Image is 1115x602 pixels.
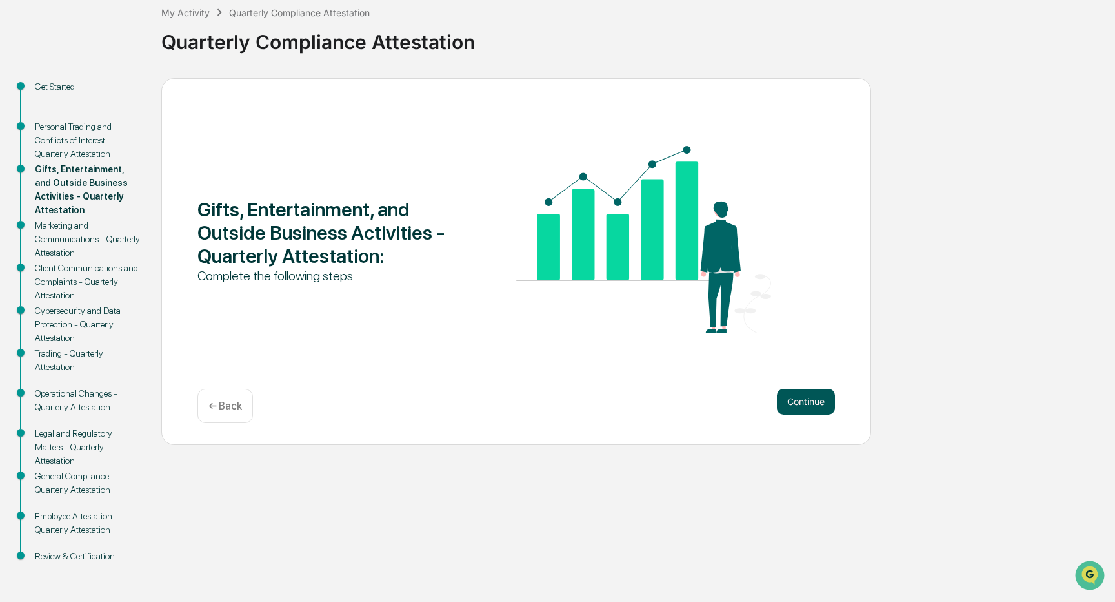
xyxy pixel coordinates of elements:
div: 🗄️ [94,164,104,174]
img: Gifts, Entertainment, and Outside Business Activities - Quarterly Attestation [516,146,771,333]
div: Quarterly Compliance Attestation [229,7,370,18]
a: 🗄️Attestations [88,158,165,181]
div: Quarterly Compliance Attestation [161,20,1109,54]
span: Data Lookup [26,187,81,200]
div: Get Started [35,80,141,94]
a: 🔎Data Lookup [8,182,86,205]
div: Gifts, Entertainment, and Outside Business Activities - Quarterly Attestation [35,163,141,217]
div: Personal Trading and Conflicts of Interest - Quarterly Attestation [35,120,141,161]
a: Powered byPylon [91,218,156,229]
p: How can we help? [13,27,235,48]
div: 🖐️ [13,164,23,174]
div: Legal and Regulatory Matters - Quarterly Attestation [35,427,141,468]
div: We're available if you need us! [44,112,163,122]
div: Employee Attestation - Quarterly Attestation [35,510,141,537]
p: ← Back [208,400,242,412]
a: 🖐️Preclearance [8,158,88,181]
div: Start new chat [44,99,212,112]
div: My Activity [161,7,210,18]
div: Marketing and Communications - Quarterly Attestation [35,219,141,260]
img: 1746055101610-c473b297-6a78-478c-a979-82029cc54cd1 [13,99,36,122]
div: Complete the following steps [197,267,452,284]
div: Gifts, Entertainment, and Outside Business Activities - Quarterly Attestation : [197,198,452,267]
button: Continue [777,389,835,415]
div: Operational Changes - Quarterly Attestation [35,387,141,414]
div: Review & Certification [35,550,141,563]
div: Client Communications and Complaints - Quarterly Attestation [35,262,141,302]
span: Preclearance [26,163,83,176]
button: Start new chat [219,103,235,118]
span: Attestations [106,163,160,176]
span: Pylon [128,219,156,229]
div: Cybersecurity and Data Protection - Quarterly Attestation [35,304,141,345]
div: Trading - Quarterly Attestation [35,347,141,374]
iframe: Open customer support [1074,559,1109,594]
div: 🔎 [13,189,23,199]
div: General Compliance - Quarterly Attestation [35,470,141,497]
